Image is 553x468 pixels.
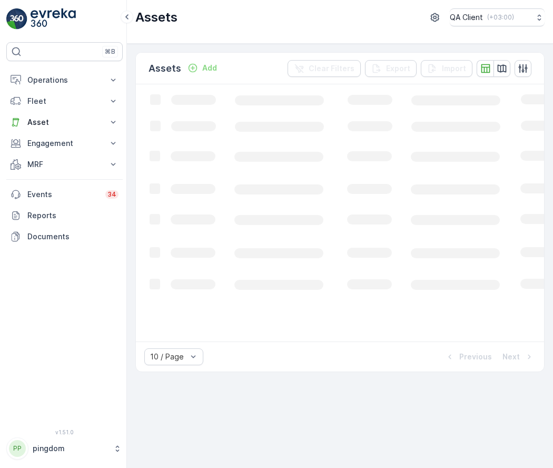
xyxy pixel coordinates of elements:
[365,60,417,77] button: Export
[107,190,116,199] p: 34
[27,138,102,149] p: Engagement
[135,9,177,26] p: Assets
[6,205,123,226] a: Reports
[288,60,361,77] button: Clear Filters
[6,429,123,435] span: v 1.51.0
[6,112,123,133] button: Asset
[421,60,472,77] button: Import
[6,184,123,205] a: Events34
[6,133,123,154] button: Engagement
[6,8,27,30] img: logo
[443,350,493,363] button: Previous
[309,63,354,74] p: Clear Filters
[502,352,520,362] p: Next
[149,61,181,76] p: Assets
[27,75,102,85] p: Operations
[9,440,26,457] div: PP
[386,63,410,74] p: Export
[27,159,102,170] p: MRF
[6,154,123,175] button: MRF
[442,63,466,74] p: Import
[450,8,545,26] button: QA Client(+03:00)
[450,12,483,23] p: QA Client
[202,63,217,73] p: Add
[27,231,118,242] p: Documents
[487,13,514,22] p: ( +03:00 )
[6,70,123,91] button: Operations
[459,352,492,362] p: Previous
[6,91,123,112] button: Fleet
[6,226,123,247] a: Documents
[6,437,123,460] button: PPpingdom
[33,443,108,454] p: pingdom
[501,350,536,363] button: Next
[27,117,102,128] p: Asset
[183,62,221,74] button: Add
[105,47,115,56] p: ⌘B
[27,189,99,200] p: Events
[27,210,118,221] p: Reports
[31,8,76,30] img: logo_light-DOdMpM7g.png
[27,96,102,106] p: Fleet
